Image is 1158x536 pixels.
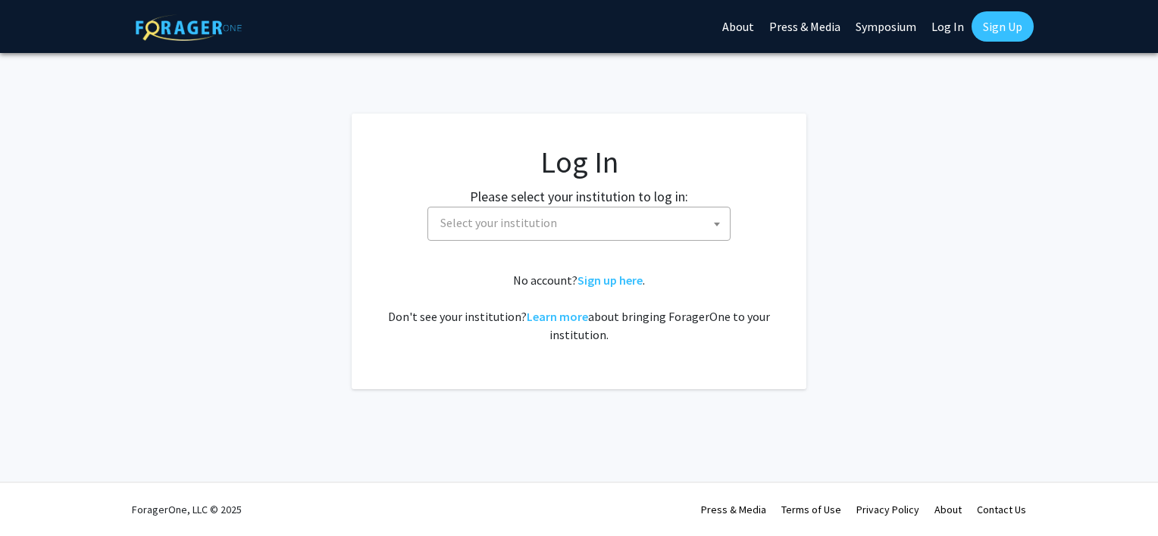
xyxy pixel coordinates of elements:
h1: Log In [382,144,776,180]
a: About [934,503,962,516]
a: Sign Up [972,11,1034,42]
span: Select your institution [427,207,731,241]
a: Privacy Policy [856,503,919,516]
span: Select your institution [440,215,557,230]
a: Press & Media [701,503,766,516]
a: Sign up here [577,273,643,288]
a: Contact Us [977,503,1026,516]
img: ForagerOne Logo [136,14,242,41]
div: No account? . Don't see your institution? about bringing ForagerOne to your institution. [382,271,776,344]
a: Terms of Use [781,503,841,516]
label: Please select your institution to log in: [470,186,688,207]
span: Select your institution [434,207,730,238]
div: ForagerOne, LLC © 2025 [132,483,242,536]
a: Learn more about bringing ForagerOne to your institution [527,309,588,324]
